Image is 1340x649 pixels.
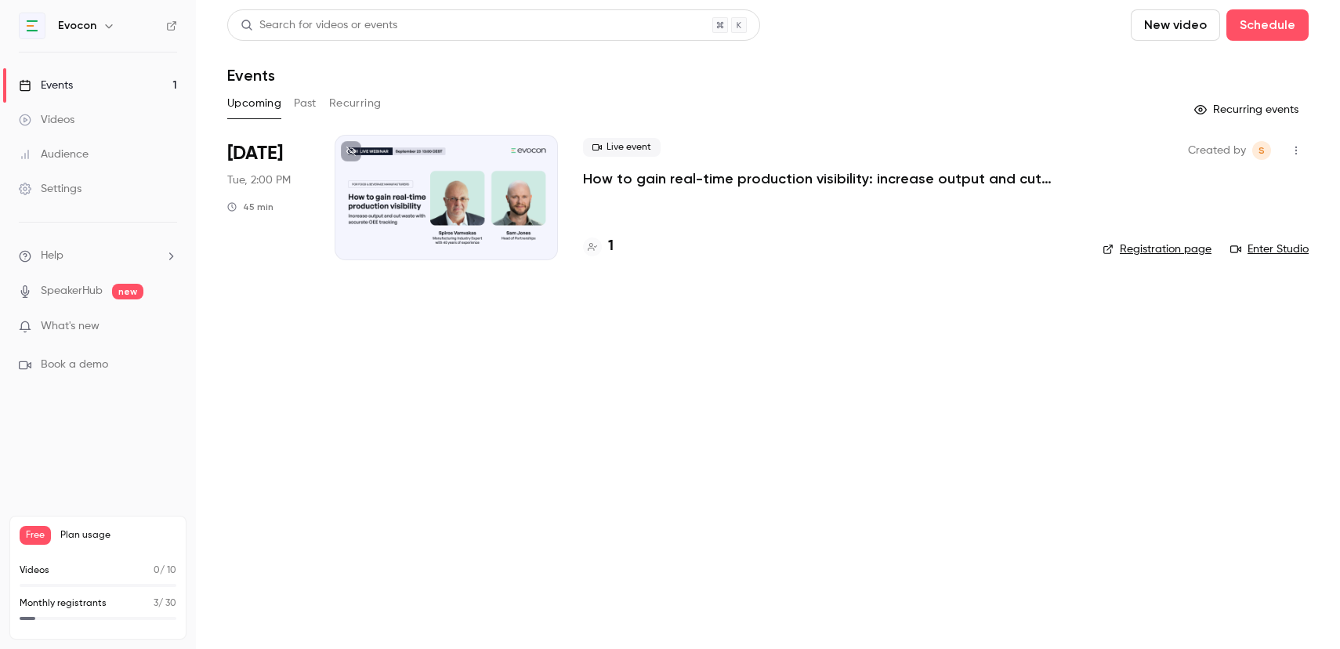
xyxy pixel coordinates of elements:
div: Videos [19,112,74,128]
a: Enter Studio [1230,241,1309,257]
span: Book a demo [41,357,108,373]
span: Anna-Liisa Staskevits [1252,141,1271,160]
button: New video [1131,9,1220,41]
p: Monthly registrants [20,596,107,611]
span: Live event [583,138,661,157]
button: Recurring events [1187,97,1309,122]
span: 3 [154,599,158,608]
div: Sep 23 Tue, 2:00 PM (Europe/Tallinn) [227,135,310,260]
span: 0 [154,566,160,575]
span: new [112,284,143,299]
span: Created by [1188,141,1246,160]
div: 45 min [227,201,273,213]
button: Upcoming [227,91,281,116]
a: How to gain real-time production visibility: increase output and cut waste with accurate OEE trac... [583,169,1053,188]
a: SpeakerHub [41,283,103,299]
iframe: Noticeable Trigger [158,320,177,334]
span: Tue, 2:00 PM [227,172,291,188]
span: Free [20,526,51,545]
h1: Events [227,66,275,85]
a: Registration page [1103,241,1211,257]
a: 1 [583,236,614,257]
li: help-dropdown-opener [19,248,177,264]
span: What's new [41,318,100,335]
p: Videos [20,564,49,578]
span: S [1259,141,1265,160]
button: Schedule [1226,9,1309,41]
div: Events [19,78,73,93]
span: Help [41,248,63,264]
span: [DATE] [227,141,283,166]
h6: Evocon [58,18,96,34]
p: / 10 [154,564,176,578]
h4: 1 [608,236,614,257]
button: Recurring [329,91,382,116]
div: Audience [19,147,89,162]
span: Plan usage [60,529,176,542]
img: Evocon [20,13,45,38]
div: Search for videos or events [241,17,397,34]
p: / 30 [154,596,176,611]
button: Past [294,91,317,116]
div: Settings [19,181,81,197]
